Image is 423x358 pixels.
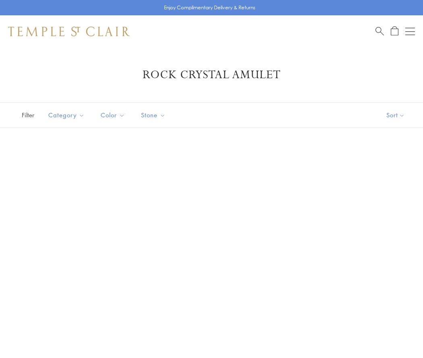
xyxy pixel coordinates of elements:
[368,103,423,127] button: Show sort by
[137,110,172,120] span: Stone
[391,26,398,36] a: Open Shopping Bag
[405,27,415,36] button: Open navigation
[164,4,255,12] p: Enjoy Complimentary Delivery & Returns
[375,26,384,36] a: Search
[135,106,172,124] button: Stone
[44,110,91,120] span: Category
[95,106,131,124] button: Color
[20,68,403,82] h1: Rock Crystal Amulet
[97,110,131,120] span: Color
[8,27,130,36] img: Temple St. Clair
[42,106,91,124] button: Category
